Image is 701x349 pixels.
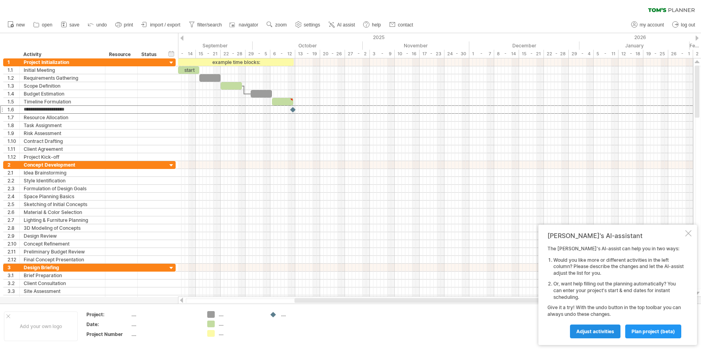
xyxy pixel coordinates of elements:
[24,240,101,248] div: Concept Refinement
[337,22,355,28] span: AI assist
[7,66,19,74] div: 1.1
[7,137,19,145] div: 1.10
[264,20,289,30] a: zoom
[7,295,19,303] div: 3.4
[24,145,101,153] div: Client Agreement
[178,66,199,74] div: start
[345,50,370,58] div: 27 - 2
[444,50,469,58] div: 24 - 30
[7,185,19,192] div: 2.3
[24,177,101,184] div: Style Identification
[228,20,261,30] a: navigator
[361,20,383,30] a: help
[7,169,19,176] div: 2.1
[16,22,25,28] span: new
[295,50,320,58] div: 13 - 19
[632,328,675,334] span: plan project (beta)
[387,20,416,30] a: contact
[7,82,19,90] div: 1.3
[7,201,19,208] div: 2.5
[24,208,101,216] div: Material & Color Selection
[24,185,101,192] div: Formulation of Design Goals
[7,129,19,137] div: 1.9
[24,129,101,137] div: Risk Assessment
[24,58,101,66] div: Project Initialization
[24,280,101,287] div: Client Consultation
[24,137,101,145] div: Contract Drafting
[275,22,287,28] span: zoom
[7,122,19,129] div: 1.8
[219,321,262,327] div: ....
[24,66,101,74] div: Initial Meeting
[197,22,222,28] span: filter/search
[7,240,19,248] div: 2.10
[24,114,101,121] div: Resource Allocation
[24,287,101,295] div: Site Assessment
[131,321,198,328] div: ....
[24,169,101,176] div: Idea Brainstorming
[24,193,101,200] div: Space Planning Basics
[86,331,130,338] div: Project Number
[24,216,101,224] div: Lighting & Furniture Planning
[270,50,295,58] div: 6 - 12
[24,272,101,279] div: Brief Preparation
[24,232,101,240] div: Design Review
[7,153,19,161] div: 1.12
[24,161,101,169] div: Concept Development
[553,257,684,277] li: Would you like more or different activities in the left column? Please describe the changes and l...
[469,41,579,50] div: December 2025
[239,22,258,28] span: navigator
[221,50,246,58] div: 22 - 28
[4,311,78,341] div: Add your own logo
[670,20,697,30] a: log out
[141,51,159,58] div: Status
[398,22,413,28] span: contact
[370,50,395,58] div: 3 - 9
[619,50,643,58] div: 12 - 18
[59,20,82,30] a: save
[576,328,614,334] span: Adjust activities
[7,224,19,232] div: 2.8
[7,264,19,271] div: 3
[96,22,107,28] span: undo
[24,256,101,263] div: Final Concept Presentation
[23,51,101,58] div: Activity
[146,41,253,50] div: September 2025
[171,50,196,58] div: 8 - 14
[219,311,262,318] div: ....
[113,20,135,30] a: print
[131,331,198,338] div: ....
[547,246,684,338] div: The [PERSON_NAME]'s AI-assist can help you in two ways: Give it a try! With the undo button in th...
[553,281,684,300] li: Or, want help filling out the planning automatically? You can enter your project's start & end da...
[293,20,322,30] a: settings
[326,20,357,30] a: AI assist
[594,50,619,58] div: 5 - 11
[420,50,444,58] div: 17 - 23
[69,22,79,28] span: save
[7,98,19,105] div: 1.5
[7,145,19,153] div: 1.11
[544,50,569,58] div: 22 - 28
[304,22,320,28] span: settings
[320,50,345,58] div: 20 - 26
[363,41,469,50] div: November 2025
[42,22,52,28] span: open
[7,161,19,169] div: 2
[7,287,19,295] div: 3.3
[281,311,324,318] div: ....
[24,153,101,161] div: Project Kick-off
[187,20,224,30] a: filter/search
[7,280,19,287] div: 3.2
[469,50,494,58] div: 1 - 7
[24,82,101,90] div: Scope Definition
[24,122,101,129] div: Task Assignment
[7,114,19,121] div: 1.7
[24,248,101,255] div: Preliminary Budget Review
[6,20,27,30] a: new
[219,330,262,337] div: ....
[7,216,19,224] div: 2.7
[150,22,180,28] span: import / export
[547,232,684,240] div: [PERSON_NAME]'s AI-assistant
[494,50,519,58] div: 8 - 14
[24,264,101,271] div: Design Briefing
